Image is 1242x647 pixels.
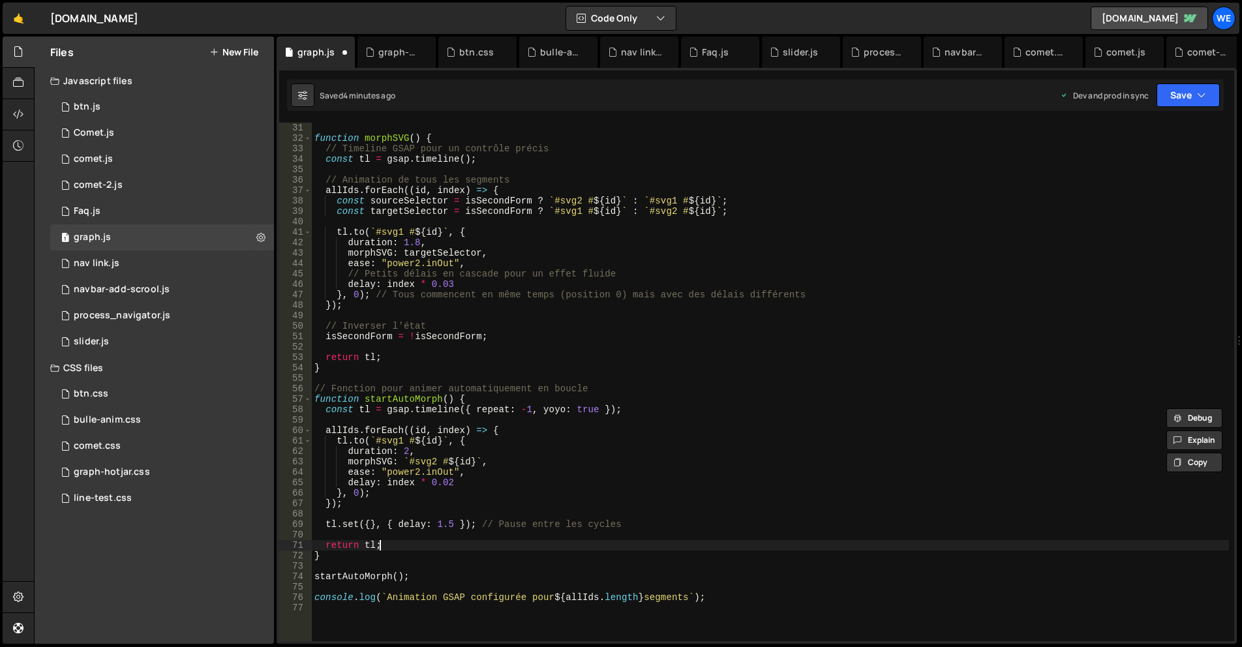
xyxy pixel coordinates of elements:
[279,123,312,133] div: 31
[50,45,74,59] h2: Files
[279,154,312,164] div: 34
[864,46,905,59] div: process_navigator.js
[279,582,312,592] div: 75
[50,10,138,26] div: [DOMAIN_NAME]
[50,94,274,120] div: 17167/47401.js
[3,3,35,34] a: 🤙
[1157,83,1220,107] button: Save
[279,446,312,457] div: 62
[343,90,395,101] div: 4 minutes ago
[35,68,274,94] div: Javascript files
[74,258,119,269] div: nav link.js
[621,46,663,59] div: nav link.js
[50,407,274,433] div: 17167/47828.css
[378,46,420,59] div: graph-hotjar.css
[1212,7,1235,30] a: We
[279,363,312,373] div: 54
[279,206,312,217] div: 39
[279,290,312,300] div: 47
[279,571,312,582] div: 74
[1060,90,1149,101] div: Dev and prod in sync
[702,46,729,59] div: Faq.js
[209,47,258,57] button: New File
[279,561,312,571] div: 73
[1106,46,1145,59] div: comet.js
[74,388,108,400] div: btn.css
[279,384,312,394] div: 56
[279,425,312,436] div: 60
[279,352,312,363] div: 53
[279,342,312,352] div: 52
[279,467,312,477] div: 64
[74,492,132,504] div: line-test.css
[74,414,141,426] div: bulle-anim.css
[297,46,335,59] div: graph.js
[279,603,312,613] div: 77
[279,457,312,467] div: 63
[50,303,274,329] div: 17167/47466.js
[1187,46,1229,59] div: comet-2.js
[279,258,312,269] div: 44
[279,279,312,290] div: 46
[279,540,312,550] div: 71
[279,477,312,488] div: 65
[74,440,121,452] div: comet.css
[1166,453,1222,472] button: Copy
[50,381,274,407] div: 17167/47836.css
[279,217,312,227] div: 40
[50,329,274,355] div: 17167/47522.js
[279,498,312,509] div: 67
[1166,408,1222,428] button: Debug
[279,488,312,498] div: 66
[74,179,123,191] div: comet-2.js
[74,205,100,217] div: Faq.js
[279,404,312,415] div: 58
[279,175,312,185] div: 36
[459,46,494,59] div: btn.css
[1091,7,1208,30] a: [DOMAIN_NAME]
[74,466,150,478] div: graph-hotjar.css
[50,250,274,277] div: 17167/47512.js
[279,164,312,175] div: 35
[74,310,170,322] div: process_navigator.js
[279,415,312,425] div: 59
[279,185,312,196] div: 37
[50,459,274,485] div: 17167/47858.css
[279,300,312,310] div: 48
[279,248,312,258] div: 43
[50,120,274,146] div: 17167/47404.js
[50,172,274,198] div: 17167/47405.js
[279,237,312,248] div: 42
[74,127,114,139] div: Comet.js
[279,436,312,446] div: 61
[50,277,274,303] div: 17167/47443.js
[279,269,312,279] div: 45
[279,592,312,603] div: 76
[279,227,312,237] div: 41
[50,224,274,250] div: 17167/47871.js
[279,133,312,143] div: 32
[74,232,111,243] div: graph.js
[74,284,170,295] div: navbar-add-scrool.js
[279,373,312,384] div: 55
[35,355,274,381] div: CSS files
[320,90,395,101] div: Saved
[279,509,312,519] div: 68
[1025,46,1067,59] div: comet.css
[279,196,312,206] div: 38
[1166,430,1222,450] button: Explain
[279,310,312,321] div: 49
[50,146,274,172] div: 17167/47407.js
[279,519,312,530] div: 69
[74,101,100,113] div: btn.js
[279,321,312,331] div: 50
[279,550,312,561] div: 72
[50,198,274,224] div: 17167/47672.js
[279,530,312,540] div: 70
[279,331,312,342] div: 51
[945,46,986,59] div: navbar-add-scrool.js
[279,394,312,404] div: 57
[74,336,109,348] div: slider.js
[50,433,274,459] div: 17167/47408.css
